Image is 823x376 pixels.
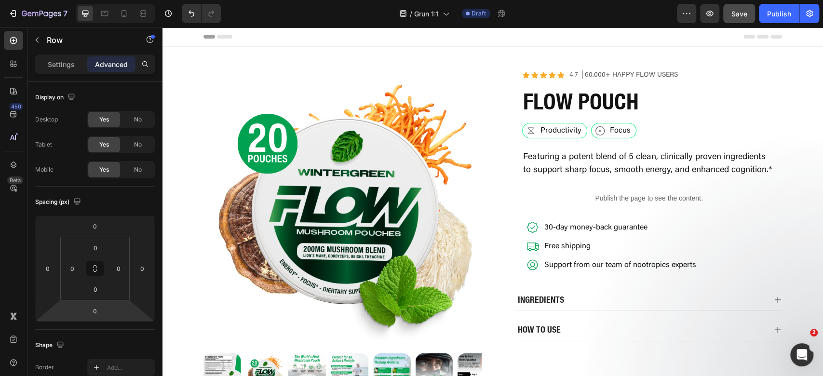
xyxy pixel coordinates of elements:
p: Support from our team of nootropics experts [382,234,534,242]
button: Publish [759,4,799,23]
input: 0 [135,261,149,276]
p: Settings [48,59,75,69]
div: Desktop [35,115,58,124]
div: Shape [35,339,66,352]
input: 0px [65,261,80,276]
span: No [134,115,142,124]
p: Ingredients [355,267,402,278]
button: Save [723,4,755,23]
input: 0px [86,282,105,296]
div: 450 [9,103,23,110]
span: / [410,9,412,19]
input: 0 [85,304,105,318]
div: Beta [7,176,23,184]
div: Tablet [35,140,52,149]
div: Undo/Redo [182,4,221,23]
p: 30-day money-back guarantee [382,197,534,204]
h1: Flow pouch [360,59,613,90]
p: Featuring a potent blend of 5 clean, clinically proven ingredients to support sharp focus, smooth... [361,124,612,150]
p: Free shipping [382,215,534,223]
p: 7 [63,8,67,19]
span: Draft [472,9,486,18]
input: 0 [85,219,105,233]
div: Border [35,363,54,372]
div: Display on [35,91,77,104]
span: Yes [99,140,109,149]
div: Publish [767,9,791,19]
span: Save [731,10,747,18]
span: Yes [99,165,109,174]
p: Advanced [95,59,128,69]
span: No [134,165,142,174]
p: Row [47,34,129,46]
span: No [134,140,142,149]
div: Spacing (px) [35,196,83,209]
p: Publish the page to see the content. [360,166,613,176]
iframe: Intercom live chat [790,343,813,366]
p: Productivity [378,100,419,107]
input: 0 [40,261,55,276]
iframe: Design area [162,27,823,376]
span: Grun 1:1 [414,9,439,19]
button: 7 [4,4,72,23]
p: 4.7 │60,000+ Happy Flow Users [407,44,515,53]
div: Mobile [35,165,54,174]
span: Yes [99,115,109,124]
input: 0px [111,261,126,276]
p: Focus [447,100,468,107]
span: 2 [810,329,818,336]
div: Add... [107,363,152,372]
input: 0px [86,241,105,255]
p: How to use [355,297,398,308]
